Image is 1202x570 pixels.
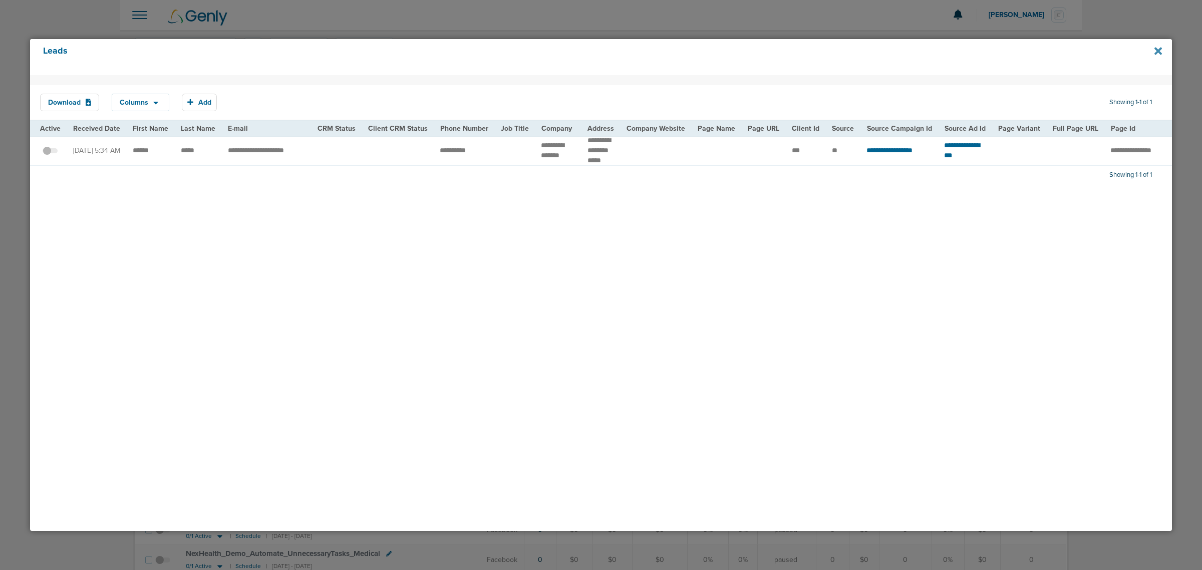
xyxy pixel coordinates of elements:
span: Last Name [181,124,215,133]
th: Full Page URL [1046,121,1104,136]
th: Page Variant [992,121,1046,136]
th: Page Name [692,121,742,136]
span: Source Ad Id [945,124,986,133]
th: Company Website [621,121,692,136]
th: Page Id [1104,121,1178,136]
td: [DATE] 5:34 AM [67,136,127,165]
span: Received Date [73,124,120,133]
span: Client Id [792,124,819,133]
th: Company [535,121,581,136]
span: Source Campaign Id [867,124,932,133]
button: Download [40,94,99,111]
th: Address [581,121,621,136]
th: Client CRM Status [362,121,434,136]
h4: Leads [43,46,1050,69]
span: Add [198,98,211,107]
span: Page URL [748,124,779,133]
span: E-mail [228,124,248,133]
span: Active [40,124,61,133]
span: Phone Number [440,124,488,133]
th: Job Title [494,121,535,136]
span: CRM Status [318,124,356,133]
span: Columns [120,99,148,106]
span: Source [832,124,854,133]
span: Showing 1-1 of 1 [1109,98,1152,107]
span: Showing 1-1 of 1 [1109,171,1152,179]
button: Add [182,94,217,111]
span: First Name [133,124,168,133]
